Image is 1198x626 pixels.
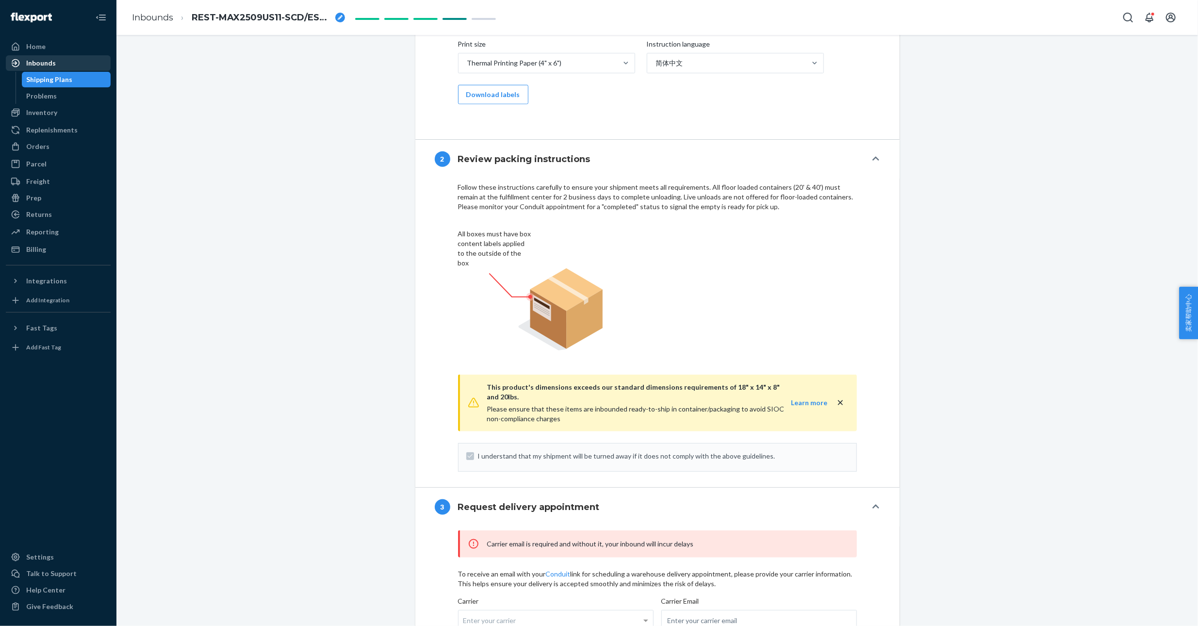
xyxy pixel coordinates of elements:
div: Reporting [26,227,59,237]
span: REST-MAX2509US11-SCD/ESS/IPC [192,12,331,24]
a: Freight [6,174,111,189]
div: Orders [26,142,49,151]
a: Problems [22,88,111,104]
button: Open Search Box [1118,8,1138,27]
button: 2Review packing instructions [415,140,900,179]
a: Settings [6,549,111,565]
div: Freight [26,177,50,186]
div: Billing [26,245,46,254]
div: Integrations [26,276,67,286]
a: Talk to Support [6,566,111,581]
div: 2 [435,151,450,167]
a: Inbounds [132,12,173,23]
a: Help Center [6,582,111,598]
div: Help Center [26,585,66,595]
span: Carrier email is required and without it, your inbound will incur delays [487,540,694,548]
button: 卖家帮助中心 [1179,287,1198,339]
div: Fast Tags [26,323,57,333]
div: Follow these instructions carefully to ensure your shipment meets all requirements. All floor loa... [458,182,857,212]
a: Billing [6,242,111,257]
h4: Request delivery appointment [458,501,600,513]
div: 简体中文 [656,58,683,68]
a: Parcel [6,156,111,172]
a: Add Integration [6,293,111,308]
div: 3 [435,499,450,515]
div: Talk to Support [26,569,77,578]
button: Open account menu [1161,8,1181,27]
figcaption: All boxes must have box content labels applied to the outside of the box [458,229,533,268]
button: Integrations [6,273,111,289]
button: Give Feedback [6,599,111,614]
a: Orders [6,139,111,154]
h4: Review packing instructions [458,153,591,165]
button: Fast Tags [6,320,111,336]
img: Flexport logo [11,13,52,22]
span: I understand that my shipment will be turned away if it does not comply with the above guidelines. [478,451,849,461]
a: Add Fast Tag [6,340,111,355]
a: Home [6,39,111,54]
div: Replenishments [26,125,78,135]
div: This product's dimensions exceeds our standard dimensions requirements of 18" x 14" x 8" and 20lbs. [487,382,790,402]
span: Print size [458,39,486,53]
a: Prep [6,190,111,206]
input: Print sizeThermal Printing Paper (4" x 6") [466,58,467,68]
p: To receive an email with your link for scheduling a warehouse delivery appointment, please provid... [458,569,857,589]
a: Replenishments [6,122,111,138]
div: Add Fast Tag [26,343,61,351]
a: Returns [6,207,111,222]
div: Shipping Plans [27,75,73,84]
a: Reporting [6,224,111,240]
button: Download labels [458,85,528,104]
button: Learn more [791,398,828,408]
input: I understand that my shipment will be turned away if it does not comply with the above guidelines. [466,452,474,460]
div: Settings [26,552,54,562]
div: Home [26,42,46,51]
div: Please ensure that these items are inbounded ready-to-ship in container/packaging to avoid SIOC n... [487,382,790,424]
button: 3Request delivery appointment [415,488,900,527]
button: Close Navigation [91,8,111,27]
ol: breadcrumbs [124,3,353,32]
div: Prep [26,193,41,203]
div: Add Integration [26,296,69,304]
a: Conduit [546,570,571,578]
a: Inventory [6,105,111,120]
div: Problems [27,91,57,101]
button: close [836,398,845,408]
a: Shipping Plans [22,72,111,87]
span: Instruction language [647,39,710,53]
div: Give Feedback [26,602,73,611]
div: Parcel [26,159,47,169]
input: Instruction language简体中文 [655,58,656,68]
button: Open notifications [1140,8,1159,27]
div: Inbounds [26,58,56,68]
a: Inbounds [6,55,111,71]
div: Thermal Printing Paper (4" x 6") [467,58,562,68]
div: Inventory [26,108,57,117]
div: Returns [26,210,52,219]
